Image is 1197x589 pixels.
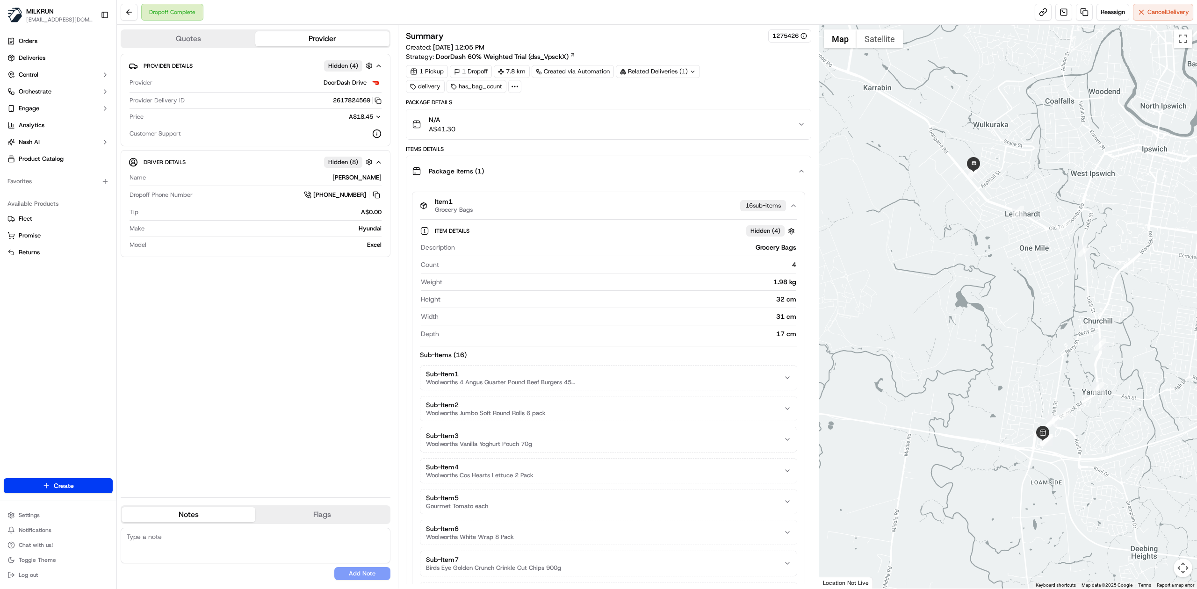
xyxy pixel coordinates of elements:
span: Created: [406,43,484,52]
div: 1 Dropoff [450,65,492,78]
a: Product Catalog [4,151,113,166]
span: Name [130,173,146,182]
div: 9 [1012,206,1024,218]
button: Sub-Item5Gourmet Tomato each [420,489,797,514]
span: Driver Details [144,158,186,166]
span: N/A [429,115,455,124]
button: Hidden (8) [324,156,375,168]
div: Related Deliveries (1) [616,65,700,78]
span: Item Details [435,227,471,235]
button: Sub-Item3Woolworths Vanilla Yoghurt Pouch 70g [420,427,797,452]
div: has_bag_count [447,80,506,93]
span: Count [421,260,439,269]
span: Sub-Item 5 [426,493,459,503]
a: Deliveries [4,50,113,65]
div: Favorites [4,174,113,189]
button: Nash AI [4,135,113,150]
button: CancelDelivery [1133,4,1193,21]
button: Flags [255,507,389,522]
span: Dropoff Phone Number [130,191,193,199]
span: Control [19,71,38,79]
span: Hidden ( 4 ) [328,62,358,70]
div: Package Details [406,99,811,106]
span: Woolworths Vanilla Yoghurt Pouch 70g [426,440,532,448]
span: Promise [19,231,41,240]
button: Toggle fullscreen view [1174,29,1192,48]
span: Sub-Item 1 [426,369,459,379]
div: [PERSON_NAME] [150,173,382,182]
div: 5 [1047,415,1059,427]
button: Driver DetailsHidden (8) [129,154,382,170]
div: Created via Automation [532,65,614,78]
img: doordash_logo_v2.png [370,77,382,88]
button: Sub-Item1Woolworths 4 Angus Quarter Pound Beef Burgers 454g [420,366,797,390]
button: Item1Grocery Bags16sub-items [412,192,805,219]
button: Sub-Item7Birds Eye Golden Crunch Crinkle Cut Chips 900g [420,551,797,575]
span: Price [130,113,144,121]
button: Create [4,478,113,493]
span: A$41.30 [429,124,455,134]
span: Make [130,224,144,233]
div: 1.98 kg [446,277,796,287]
span: Weight [421,277,442,287]
div: 4 [1040,434,1052,446]
span: Item 1 [435,198,473,206]
span: Depth [421,329,439,338]
a: Promise [7,231,109,240]
img: Google [822,576,852,589]
span: Woolworths Jumbo Soft Round Rolls 6 pack [426,409,546,417]
div: 7.8 km [494,65,530,78]
div: 1 [1092,382,1104,394]
div: Items Details [406,145,811,153]
span: [PHONE_NUMBER] [313,191,366,199]
button: Returns [4,245,113,260]
div: A$0.00 [142,208,382,216]
div: Strategy: [406,52,576,61]
button: Control [4,67,113,82]
button: Promise [4,228,113,243]
div: Excel [150,241,382,249]
span: Provider Details [144,62,193,70]
div: Location Not Live [819,577,873,589]
button: Show street map [824,29,857,48]
a: Fleet [7,215,109,223]
button: Notes [122,507,255,522]
span: Model [130,241,146,249]
span: Woolworths 4 Angus Quarter Pound Beef Burgers 454g [426,379,576,386]
button: Keyboard shortcuts [1036,582,1076,589]
button: Reassign [1096,4,1129,21]
button: Provider DetailsHidden (4) [129,58,382,73]
button: 1275426 [772,32,807,40]
button: Notifications [4,524,113,537]
span: Tip [130,208,138,216]
span: DoorDash Drive [324,79,367,87]
img: MILKRUN [7,7,22,22]
a: Open this area in Google Maps (opens a new window) [822,576,852,589]
span: A$18.45 [349,113,373,121]
button: Toggle Theme [4,553,113,567]
span: Notifications [19,526,51,534]
span: Width [421,312,439,321]
a: Orders [4,34,113,49]
button: Fleet [4,211,113,226]
span: Woolworths White Wrap 8 Pack [426,533,514,541]
div: 6 [1094,338,1106,351]
span: Birds Eye Golden Crunch Crinkle Cut Chips 900g [426,564,561,572]
span: Gourmet Tomato each [426,503,488,510]
div: 3 [1041,434,1053,446]
div: 4 [443,260,796,269]
span: Sub-Item 2 [426,400,459,409]
div: 32 cm [444,294,796,304]
div: Available Products [4,196,113,211]
a: DoorDash 60% Weighted Trial (dss_VpsckX) [436,52,576,61]
span: Provider Delivery ID [130,96,185,105]
span: Sub-Item 7 [426,555,459,564]
span: Product Catalog [19,155,64,163]
button: Package Items (1) [406,156,811,186]
span: Cancel Delivery [1147,8,1189,16]
div: Grocery Bags [459,243,796,252]
button: MILKRUN [26,7,54,16]
button: Orchestrate [4,84,113,99]
span: Description [421,243,455,252]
